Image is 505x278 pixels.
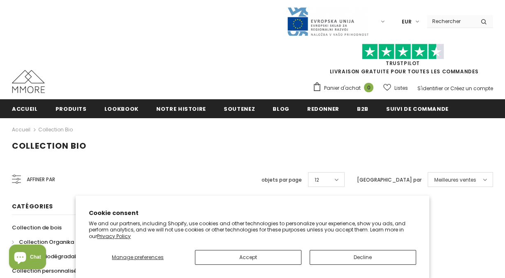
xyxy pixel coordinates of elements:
img: Javni Razpis [287,7,369,37]
span: B2B [357,105,368,113]
a: soutenez [224,99,255,118]
span: Manage preferences [112,254,164,261]
label: objets par page [262,176,302,184]
a: Privacy Policy [97,233,131,240]
img: Faites confiance aux étoiles pilotes [362,44,444,60]
a: Listes [383,81,408,95]
span: Suivi de commande [386,105,449,113]
a: Notre histoire [156,99,206,118]
button: Manage preferences [89,250,187,265]
a: TrustPilot [386,60,420,67]
a: Panier d'achat 0 [313,82,378,94]
a: Blog [273,99,290,118]
span: Collection de bois [12,224,62,231]
inbox-online-store-chat: Shopify online store chat [7,245,49,271]
span: Redonner [307,105,339,113]
span: soutenez [224,105,255,113]
a: S'identifier [417,85,443,92]
span: Lookbook [104,105,139,113]
span: Accueil [12,105,38,113]
span: Listes [394,84,408,92]
span: EUR [402,18,412,26]
label: [GEOGRAPHIC_DATA] par [357,176,422,184]
a: Redonner [307,99,339,118]
a: Accueil [12,125,30,135]
a: Javni Razpis [287,18,369,25]
span: 0 [364,83,373,92]
button: Accept [195,250,301,265]
a: Collection de bois [12,220,62,235]
span: Notre histoire [156,105,206,113]
span: LIVRAISON GRATUITE POUR TOUTES LES COMMANDES [313,47,493,75]
a: B2B [357,99,368,118]
span: Blog [273,105,290,113]
span: Affiner par [27,175,55,184]
a: Collection Bio [38,126,73,133]
p: We and our partners, including Shopify, use cookies and other technologies to personalize your ex... [89,220,416,240]
span: Meilleures ventes [434,176,476,184]
h2: Cookie consent [89,209,416,217]
a: Collection Organika [12,235,74,249]
span: 12 [315,176,319,184]
span: Catégories [12,202,53,210]
a: Lookbook [104,99,139,118]
button: Decline [310,250,416,265]
img: Cas MMORE [12,70,45,93]
input: Search Site [427,15,475,27]
span: Panier d'achat [324,84,361,92]
span: Collection Organika [19,238,74,246]
span: Produits [56,105,87,113]
a: Créez un compte [450,85,493,92]
a: Produits [56,99,87,118]
span: or [444,85,449,92]
a: Accueil [12,99,38,118]
a: Suivi de commande [386,99,449,118]
span: Collection Bio [12,140,86,152]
